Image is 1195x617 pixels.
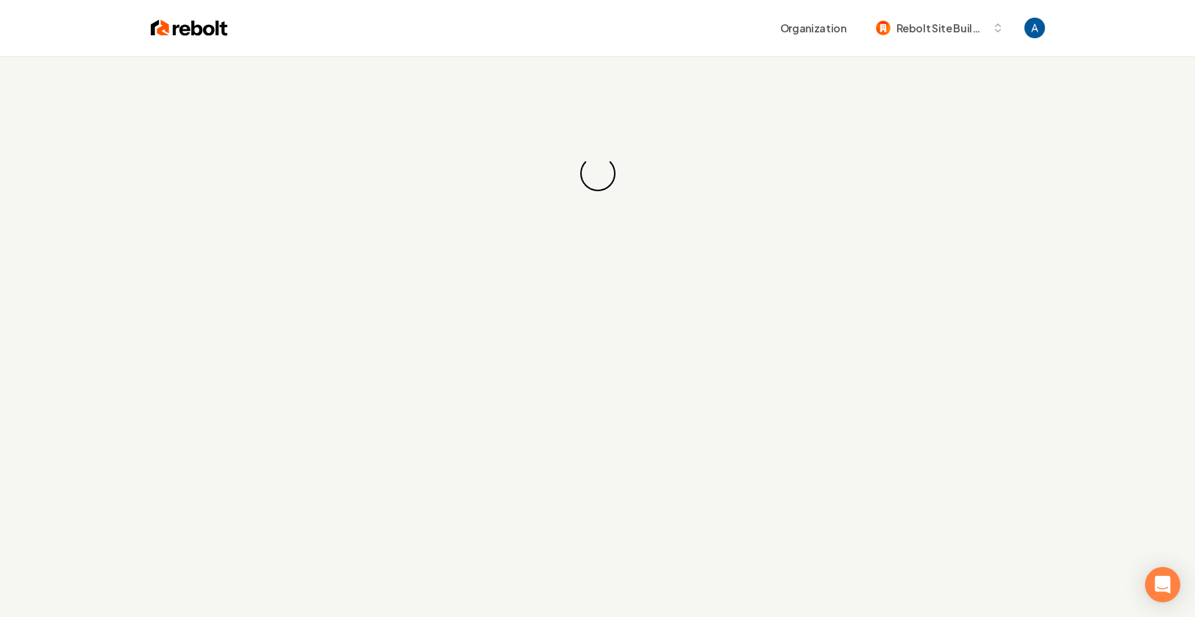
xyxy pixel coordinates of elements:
img: Rebolt Site Builder [876,21,891,35]
button: Open user button [1024,18,1045,38]
button: Organization [771,15,855,41]
span: Rebolt Site Builder [896,21,986,36]
div: Open Intercom Messenger [1145,567,1180,602]
img: Rebolt Logo [151,18,228,38]
img: Andrew Magana [1024,18,1045,38]
div: Loading [573,149,622,198]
